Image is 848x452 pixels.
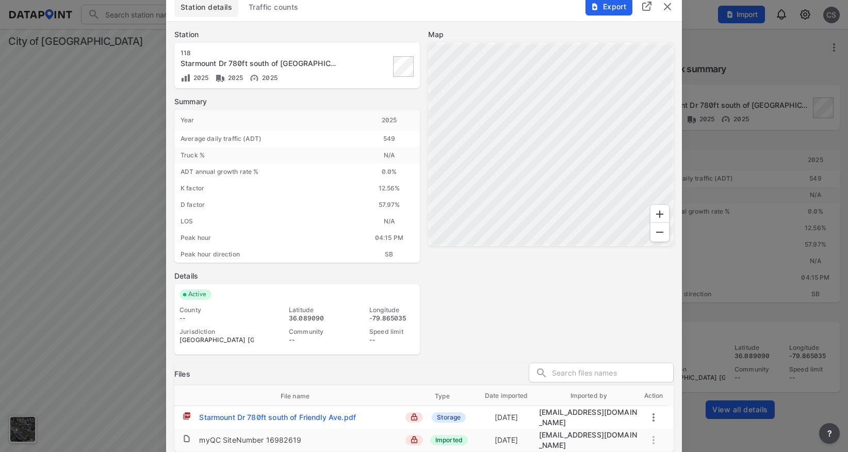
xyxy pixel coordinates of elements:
[825,427,834,440] span: ?
[358,147,420,164] div: N/A
[289,306,334,314] div: Latitude
[552,365,673,381] input: Search files names
[174,369,190,379] h3: Files
[358,164,420,180] div: 0.0 %
[174,131,358,147] div: Average daily traffic (ADT)
[358,246,420,263] div: SB
[289,328,334,336] div: Community
[174,164,358,180] div: ADT annual growth rate %
[654,208,666,220] svg: Zoom In
[358,180,420,197] div: 12.56%
[181,58,338,69] div: Starmount Dr 780ft south of Friendly Ave
[428,29,674,40] label: Map
[181,73,191,83] img: Volume count
[650,204,670,224] div: Zoom In
[474,385,539,406] th: Date imported
[289,336,334,344] div: --
[539,407,639,428] div: adm_greensboronc@data-point.io
[369,328,415,336] div: Speed limit
[183,434,191,443] img: file.af1f9d02.svg
[639,385,668,406] th: Action
[591,3,599,11] img: File%20-%20Download.70cf71cd.svg
[358,110,420,131] div: 2025
[174,147,358,164] div: Truck %
[358,213,420,230] div: N/A
[174,271,420,281] label: Details
[199,412,356,423] div: Starmount Dr 780ft south of Friendly Ave.pdf
[174,110,358,131] div: Year
[180,306,254,314] div: County
[411,413,418,421] img: lock_close.8fab59a9.svg
[539,385,639,406] th: Imported by
[174,96,420,107] label: Summary
[474,430,539,450] td: [DATE]
[819,423,840,444] button: more
[174,29,420,40] label: Station
[191,74,209,82] span: 2025
[474,408,539,427] td: [DATE]
[647,411,660,424] button: more
[661,1,674,13] img: close.efbf2170.svg
[435,392,463,401] span: Type
[259,74,278,82] span: 2025
[174,230,358,246] div: Peak hour
[181,49,338,57] div: 118
[174,180,358,197] div: K factor
[249,2,299,12] span: Traffic counts
[184,289,211,300] span: Active
[215,73,225,83] img: Vehicle class
[180,314,254,322] div: --
[591,2,626,12] span: Export
[358,131,420,147] div: 549
[289,314,334,322] div: 36.089090
[249,73,259,83] img: Vehicle speed
[183,412,191,420] img: pdf.8ad9566d.svg
[180,336,254,344] div: [GEOGRAPHIC_DATA] [GEOGRAPHIC_DATA]
[411,436,418,443] img: lock_close.8fab59a9.svg
[369,314,415,322] div: -79.865035
[174,213,358,230] div: LOS
[432,412,466,423] span: Storage
[225,74,243,82] span: 2025
[369,336,415,344] div: --
[661,1,674,13] button: delete
[281,392,323,401] span: File name
[174,246,358,263] div: Peak hour direction
[181,2,232,12] span: Station details
[369,306,415,314] div: Longitude
[180,328,254,336] div: Jurisdiction
[174,197,358,213] div: D factor
[358,197,420,213] div: 57.97%
[650,222,670,242] div: Zoom Out
[539,430,639,450] div: migration@data-point.io
[358,230,420,246] div: 04:15 PM
[654,226,666,238] svg: Zoom Out
[199,435,301,445] div: myQC SiteNumber 16982619
[430,435,468,445] span: Imported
